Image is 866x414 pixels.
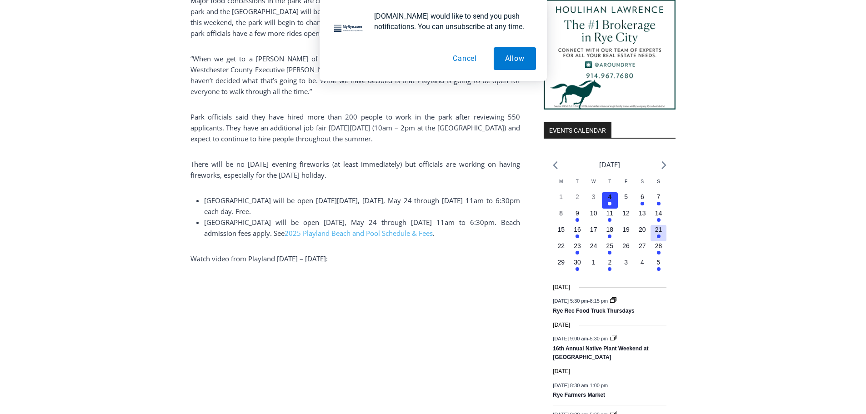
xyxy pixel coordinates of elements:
[608,193,611,200] time: 4
[624,193,628,200] time: 5
[657,202,661,205] em: Has events
[576,179,579,184] span: T
[569,178,586,192] div: Tuesday
[559,179,563,184] span: M
[586,258,602,274] button: 1
[622,242,630,249] time: 26
[657,251,661,254] em: Has events
[586,192,602,209] button: 3
[553,382,588,388] span: [DATE] 8:30 am
[569,225,586,241] button: 16 Has events
[592,193,596,200] time: 3
[634,225,651,241] button: 20
[0,0,90,90] img: s_800_29ca6ca9-f6cc-433c-a631-14f6620ca39b.jpeg
[559,193,563,200] time: 1
[101,77,104,86] div: /
[190,112,520,143] span: Park officials said they have hired more than 200 people to work in the park after reviewing 550 ...
[657,193,661,200] time: 7
[433,229,435,238] span: .
[553,321,570,329] time: [DATE]
[590,298,608,304] span: 8:15 pm
[590,336,608,341] span: 5:30 pm
[639,242,646,249] time: 27
[657,267,661,271] em: Has events
[557,226,565,233] time: 15
[655,226,662,233] time: 21
[618,192,634,209] button: 5
[608,234,611,238] em: Has events
[591,179,596,184] span: W
[602,209,618,225] button: 11 Has events
[608,267,611,271] em: Has events
[599,159,620,171] li: [DATE]
[0,91,91,113] a: Open Tues. - Sun. [PHONE_NUMBER]
[651,225,667,241] button: 21 Has events
[553,298,588,304] span: [DATE] 5:30 pm
[606,209,614,217] time: 11
[576,218,579,222] em: Has events
[639,226,646,233] time: 20
[639,209,646,217] time: 13
[574,226,581,233] time: 16
[590,209,597,217] time: 10
[608,179,611,184] span: T
[602,258,618,274] button: 2 Has events
[553,209,569,225] button: 8
[95,27,127,75] div: Co-sponsored by Westchester County Parks
[586,241,602,258] button: 24
[622,209,630,217] time: 12
[651,178,667,192] div: Sunday
[606,242,614,249] time: 25
[574,242,581,249] time: 23
[651,241,667,258] button: 28 Has events
[553,225,569,241] button: 15
[657,259,661,266] time: 5
[618,209,634,225] button: 12
[618,225,634,241] button: 19
[576,193,579,200] time: 2
[190,54,520,96] span: “When we get to a [PERSON_NAME] of rides open, then we’ll have the fees that’ll be charged,” said...
[557,259,565,266] time: 29
[618,241,634,258] button: 26
[367,11,536,32] div: [DOMAIN_NAME] would like to send you push notifications. You can unsubscribe at any time.
[441,47,488,70] button: Cancel
[618,258,634,274] button: 3
[238,90,421,111] span: Intern @ [DOMAIN_NAME]
[553,336,588,341] span: [DATE] 9:00 am
[544,122,611,138] h2: Events Calendar
[625,179,627,184] span: F
[553,192,569,209] button: 1
[590,226,597,233] time: 17
[204,218,520,238] span: [GEOGRAPHIC_DATA] will be open [DATE], May 24 through [DATE] 11am to 6:30pm. Beach admission fees...
[641,193,644,200] time: 6
[634,178,651,192] div: Saturday
[651,209,667,225] button: 14 Has events
[569,258,586,274] button: 30 Has events
[3,94,89,128] span: Open Tues. - Sun. [PHONE_NUMBER]
[655,209,662,217] time: 14
[553,308,634,315] a: Rye Rec Food Truck Thursdays
[559,209,563,217] time: 8
[634,209,651,225] button: 13
[655,242,662,249] time: 28
[590,242,597,249] time: 24
[602,225,618,241] button: 18 Has events
[651,258,667,274] button: 5 Has events
[574,259,581,266] time: 30
[606,226,614,233] time: 18
[553,161,558,170] a: Previous month
[641,179,644,184] span: S
[219,88,441,113] a: Intern @ [DOMAIN_NAME]
[204,196,520,216] span: [GEOGRAPHIC_DATA] will be open [DATE][DATE], [DATE], May 24 through [DATE] 11am to 6:30pm each da...
[553,283,570,292] time: [DATE]
[190,253,520,264] p: Watch video from Playland [DATE] – [DATE]:
[330,11,367,47] img: notification icon
[553,178,569,192] div: Monday
[553,241,569,258] button: 22
[592,259,596,266] time: 1
[0,90,131,113] a: [PERSON_NAME] Read Sanctuary Fall Fest: [DATE]
[494,47,536,70] button: Allow
[602,178,618,192] div: Thursday
[569,241,586,258] button: 23 Has events
[624,259,628,266] time: 3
